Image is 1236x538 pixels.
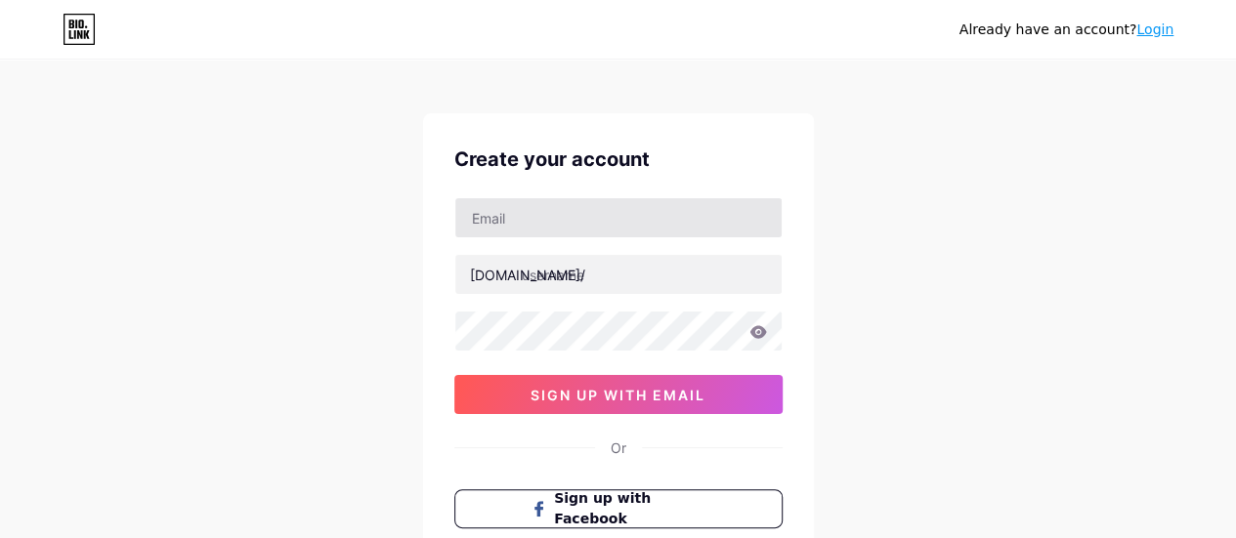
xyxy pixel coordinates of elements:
[454,145,783,174] div: Create your account
[454,489,783,528] button: Sign up with Facebook
[454,375,783,414] button: sign up with email
[455,255,782,294] input: username
[531,387,705,403] span: sign up with email
[611,437,626,458] div: Or
[554,488,705,529] span: Sign up with Facebook
[455,198,782,237] input: Email
[1136,21,1173,37] a: Login
[470,265,585,285] div: [DOMAIN_NAME]/
[959,20,1173,40] div: Already have an account?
